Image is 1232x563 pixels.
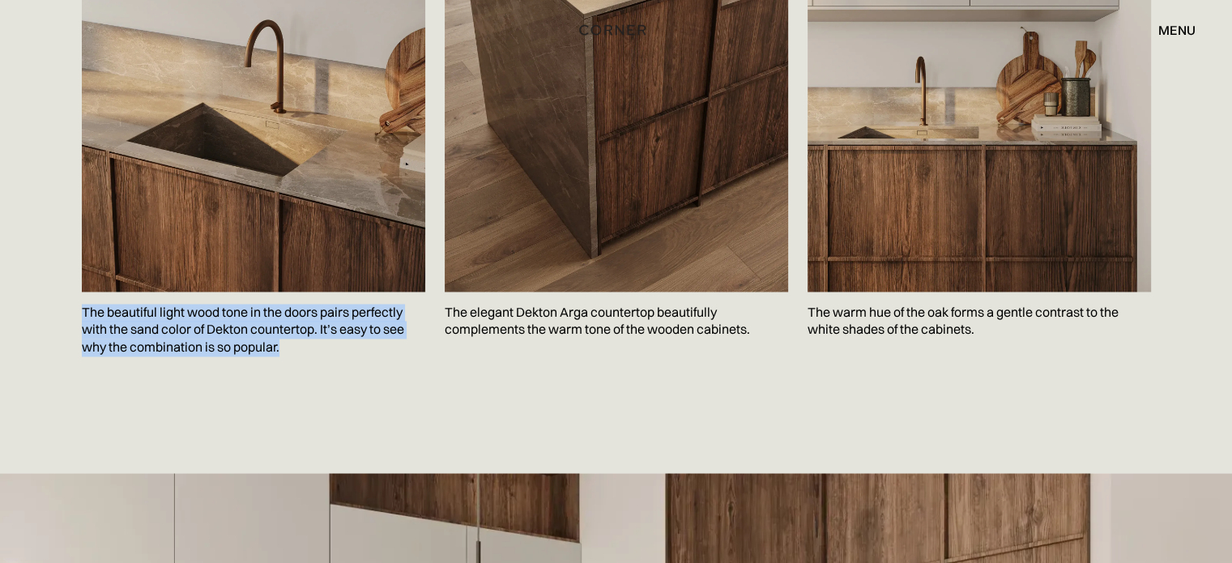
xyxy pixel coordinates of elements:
[808,292,1151,351] p: The warm hue of the oak forms a gentle contrast to the white shades of the cabinets.
[1142,16,1196,44] div: menu
[573,19,658,41] a: home
[445,292,788,351] p: The elegant Dekton Arga countertop beautifully complements the warm tone of the wooden cabinets.
[1158,23,1196,36] div: menu
[82,292,425,369] p: The beautiful light wood tone in the doors pairs perfectly with the sand color of Dekton countert...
